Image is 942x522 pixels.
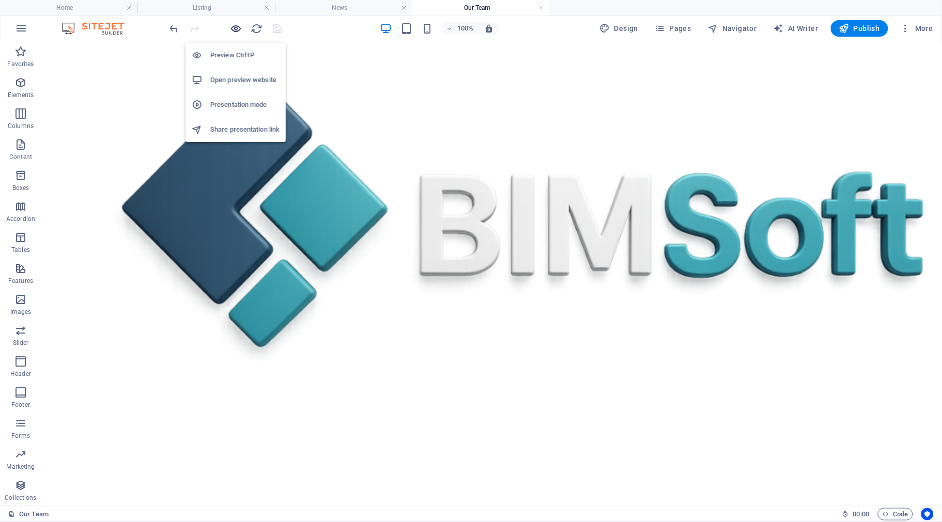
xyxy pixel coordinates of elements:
[9,153,32,161] p: Content
[11,401,30,409] p: Footer
[651,20,695,37] button: Pages
[10,308,32,316] p: Images
[210,49,280,61] h6: Preview Ctrl+P
[11,432,30,440] p: Forms
[897,20,937,37] button: More
[883,508,908,520] span: Code
[8,122,34,130] p: Columns
[655,23,691,34] span: Pages
[704,20,761,37] button: Navigator
[6,215,35,223] p: Accordion
[774,23,819,34] span: AI Writer
[10,370,31,378] p: Header
[878,508,913,520] button: Code
[442,22,478,35] button: 100%
[168,23,180,35] i: Undo: Change text (Ctrl+Z)
[921,508,934,520] button: Usercentrics
[8,277,33,285] p: Features
[901,23,933,34] span: More
[842,508,870,520] h6: Session time
[839,23,880,34] span: Publish
[210,123,280,136] h6: Share presentation link
[59,22,137,35] img: Editor Logo
[7,60,34,68] p: Favorites
[5,494,36,502] p: Collections
[831,20,888,37] button: Publish
[860,510,862,518] span: :
[137,2,275,13] h4: Listing
[8,91,34,99] p: Elements
[769,20,823,37] button: AI Writer
[251,23,263,35] i: Reload page
[12,184,29,192] p: Boxes
[6,463,35,471] p: Marketing
[210,99,280,111] h6: Presentation mode
[412,2,550,13] h4: Our Team
[457,22,474,35] h6: 100%
[210,74,280,86] h6: Open preview website
[168,22,180,35] button: undo
[708,23,757,34] span: Navigator
[596,20,643,37] div: Design (Ctrl+Alt+Y)
[251,22,263,35] button: reload
[596,20,643,37] button: Design
[13,339,29,347] p: Slider
[11,246,30,254] p: Tables
[853,508,869,520] span: 00 00
[275,2,412,13] h4: News
[600,23,639,34] span: Design
[8,508,49,520] a: Click to cancel selection. Double-click to open Pages
[484,24,493,33] i: On resize automatically adjust zoom level to fit chosen device.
